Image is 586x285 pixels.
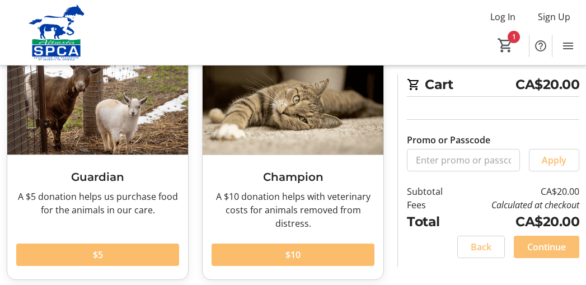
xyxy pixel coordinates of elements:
[490,10,515,24] span: Log In
[471,240,491,254] span: Back
[16,169,179,185] h3: Guardian
[557,35,579,57] button: Menu
[457,185,579,198] td: CA$20.00
[481,8,524,26] button: Log In
[407,185,457,198] td: Subtotal
[407,74,579,97] h2: Cart
[212,190,374,230] div: A $10 donation helps with veterinary costs for animals removed from distress.
[93,248,103,261] span: $5
[407,198,457,212] td: Fees
[212,244,374,266] button: $10
[457,212,579,231] td: CA$20.00
[212,169,374,185] h3: Champion
[457,236,505,258] button: Back
[407,212,457,231] td: Total
[514,236,579,258] button: Continue
[527,240,566,254] span: Continue
[16,190,179,217] div: A $5 donation helps us purchase food for the animals in our care.
[7,4,106,60] img: Alberta SPCA's Logo
[495,35,515,55] button: Cart
[542,153,566,167] span: Apply
[407,133,490,147] label: Promo or Passcode
[529,35,552,57] button: Help
[407,149,520,171] input: Enter promo or passcode
[529,149,579,171] button: Apply
[16,244,179,266] button: $5
[529,8,579,26] button: Sign Up
[285,248,301,261] span: $10
[203,53,383,155] img: Champion
[538,10,570,24] span: Sign Up
[7,53,188,155] img: Guardian
[457,198,579,212] td: Calculated at checkout
[515,74,579,94] span: CA$20.00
